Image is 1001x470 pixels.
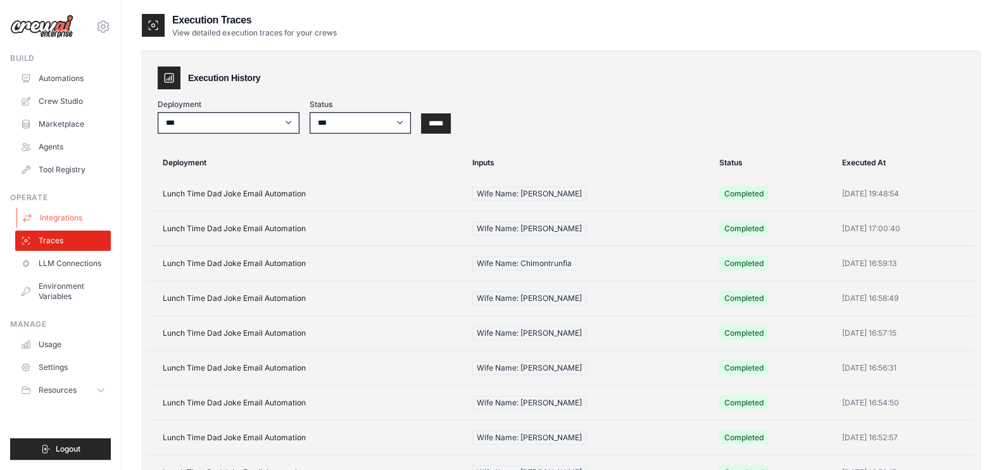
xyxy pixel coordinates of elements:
[148,211,465,246] td: Lunch Time Dad Joke Email Automation
[711,149,834,177] th: Status
[148,315,465,350] td: Lunch Time Dad Joke Email Automation
[472,187,586,201] span: Wife Name: [PERSON_NAME]
[148,281,465,315] td: Lunch Time Dad Joke Email Automation
[10,319,111,329] div: Manage
[472,326,586,340] span: Wife Name: [PERSON_NAME]
[465,350,712,385] td: {"wife_name":"Sofi"}
[172,28,337,38] p: View detailed execution traces for your crews
[719,221,768,236] span: Completed
[10,438,111,460] button: Logout
[15,68,111,89] a: Automations
[465,281,712,315] td: {"wife_name":"Daniele"}
[465,246,712,281] td: {"wife_name":"Chimontrunfia"}
[158,99,299,110] label: Deployment
[465,177,712,212] td: {"wife_name":"Julia"}
[15,91,111,111] a: Crew Studio
[465,315,712,350] td: {"wife_name":"Daniele"}
[148,420,465,455] td: Lunch Time Dad Joke Email Automation
[719,291,768,305] span: Completed
[56,444,80,454] span: Logout
[472,396,586,410] span: Wife Name: [PERSON_NAME]
[719,326,768,340] span: Completed
[15,357,111,378] a: Settings
[148,350,465,385] td: Lunch Time Dad Joke Email Automation
[148,385,465,420] td: Lunch Time Dad Joke Email Automation
[472,222,586,236] span: Wife Name: [PERSON_NAME]
[10,193,111,203] div: Operate
[15,231,111,251] a: Traces
[472,361,586,375] span: Wife Name: [PERSON_NAME]
[719,256,768,270] span: Completed
[148,246,465,281] td: Lunch Time Dad Joke Email Automation
[15,253,111,274] a: LLM Connections
[148,177,465,212] td: Lunch Time Dad Joke Email Automation
[148,149,465,177] th: Deployment
[834,281,975,315] td: [DATE] 16:58:49
[834,211,975,246] td: [DATE] 17:00:40
[834,420,975,455] td: [DATE] 16:52:57
[834,177,975,212] td: [DATE] 19:48:54
[719,430,768,445] span: Completed
[834,246,975,281] td: [DATE] 16:59:13
[15,160,111,180] a: Tool Registry
[834,149,975,177] th: Executed At
[16,208,112,228] a: Integrations
[310,99,411,110] label: Status
[834,385,975,420] td: [DATE] 16:54:50
[172,13,337,28] h2: Execution Traces
[472,257,576,270] span: Wife Name: Chimontrunfia
[465,211,712,246] td: {"wife_name":"Daniela"}
[10,15,73,39] img: Logo
[15,380,111,400] button: Resources
[465,385,712,420] td: {"wife_name":"Sofi"}
[15,137,111,157] a: Agents
[39,385,77,395] span: Resources
[465,149,712,177] th: Inputs
[472,431,586,445] span: Wife Name: [PERSON_NAME]
[834,315,975,350] td: [DATE] 16:57:15
[15,276,111,307] a: Environment Variables
[15,114,111,134] a: Marketplace
[15,334,111,355] a: Usage
[10,53,111,63] div: Build
[834,350,975,385] td: [DATE] 16:56:31
[719,186,768,201] span: Completed
[465,420,712,455] td: {"wife_name":"Ingryd"}
[719,360,768,375] span: Completed
[188,72,260,84] h3: Execution History
[719,395,768,410] span: Completed
[472,291,586,305] span: Wife Name: [PERSON_NAME]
